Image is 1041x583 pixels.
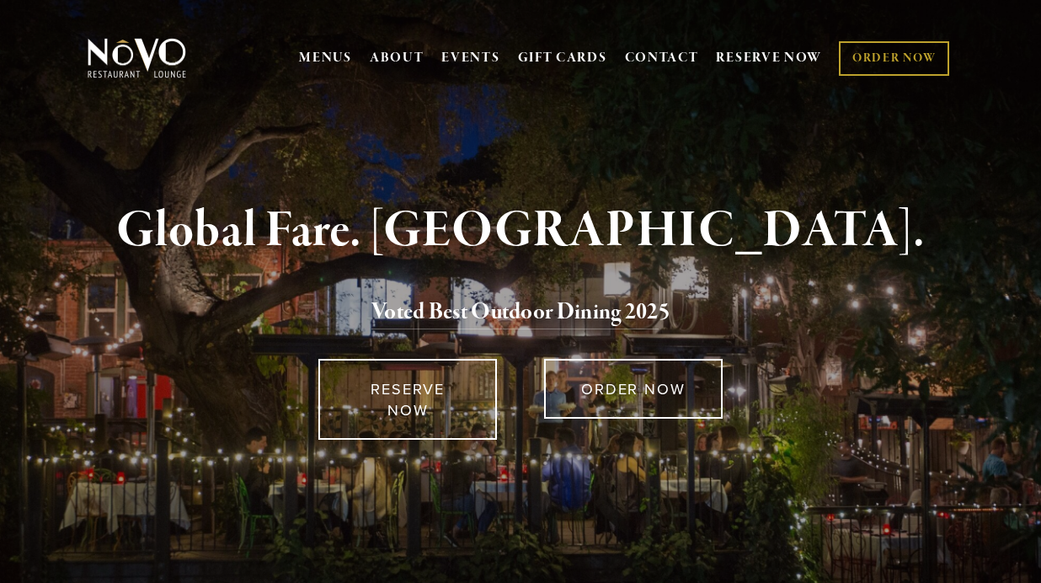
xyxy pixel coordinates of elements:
[544,359,723,419] a: ORDER NOW
[518,42,607,74] a: GIFT CARDS
[84,37,190,79] img: Novo Restaurant &amp; Lounge
[716,42,822,74] a: RESERVE NOW
[441,50,499,67] a: EVENTS
[370,50,424,67] a: ABOUT
[110,295,931,330] h2: 5
[318,359,497,440] a: RESERVE NOW
[116,199,924,263] strong: Global Fare. [GEOGRAPHIC_DATA].
[625,42,699,74] a: CONTACT
[371,297,659,329] a: Voted Best Outdoor Dining 202
[299,50,352,67] a: MENUS
[839,41,949,76] a: ORDER NOW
